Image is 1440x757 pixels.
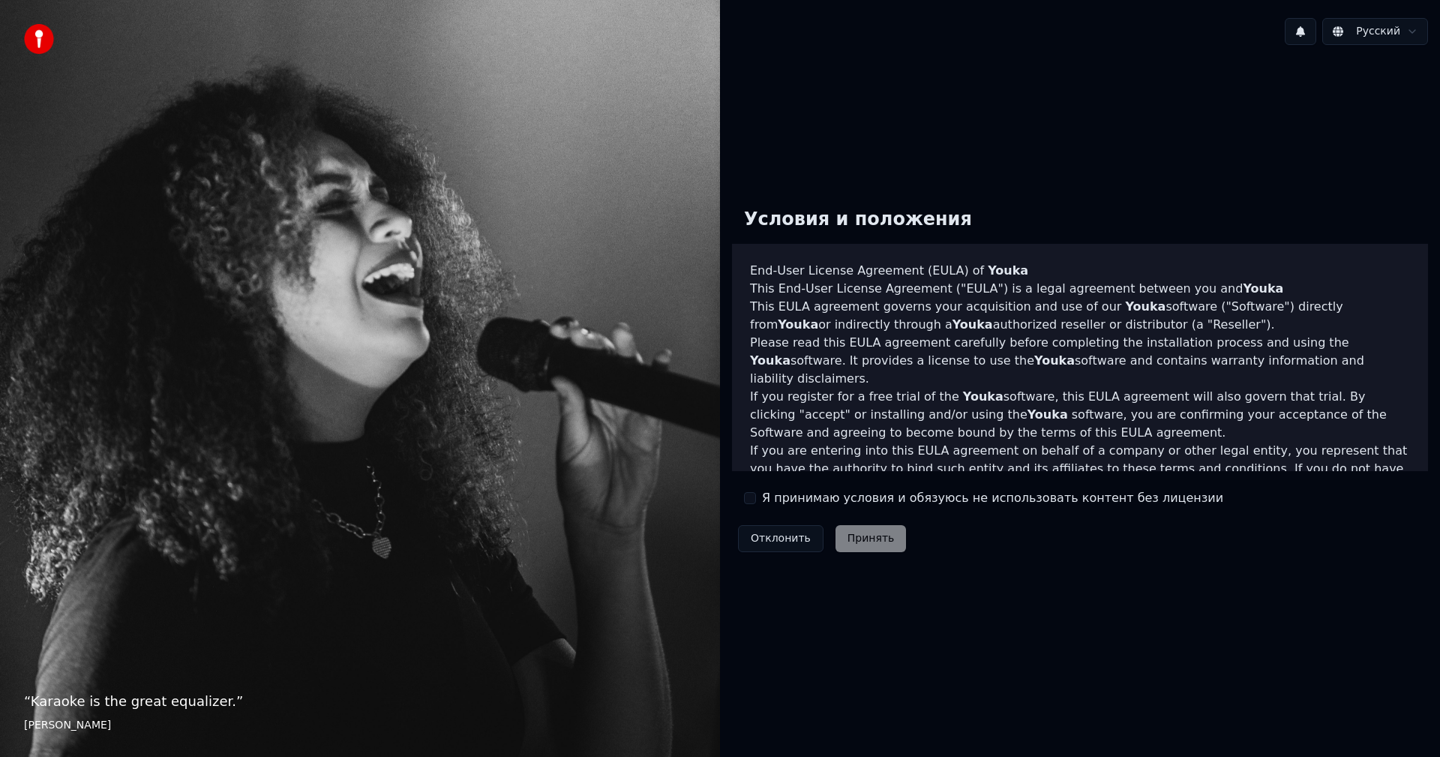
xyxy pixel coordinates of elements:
[24,718,696,733] footer: [PERSON_NAME]
[750,262,1410,280] h3: End-User License Agreement (EULA) of
[963,389,1003,404] span: Youka
[762,489,1223,507] label: Я принимаю условия и обязуюсь не использовать контент без лицензии
[1243,281,1283,296] span: Youka
[750,353,790,368] span: Youka
[24,691,696,712] p: “ Karaoke is the great equalizer. ”
[750,334,1410,388] p: Please read this EULA agreement carefully before completing the installation process and using th...
[1125,299,1165,314] span: Youka
[778,317,818,332] span: Youka
[1027,407,1068,422] span: Youka
[750,388,1410,442] p: If you register for a free trial of the software, this EULA agreement will also govern that trial...
[732,196,984,244] div: Условия и положения
[750,280,1410,298] p: This End-User License Agreement ("EULA") is a legal agreement between you and
[988,263,1028,278] span: Youka
[750,442,1410,514] p: If you are entering into this EULA agreement on behalf of a company or other legal entity, you re...
[1034,353,1075,368] span: Youka
[952,317,993,332] span: Youka
[750,298,1410,334] p: This EULA agreement governs your acquisition and use of our software ("Software") directly from o...
[24,24,54,54] img: youka
[738,525,823,552] button: Отклонить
